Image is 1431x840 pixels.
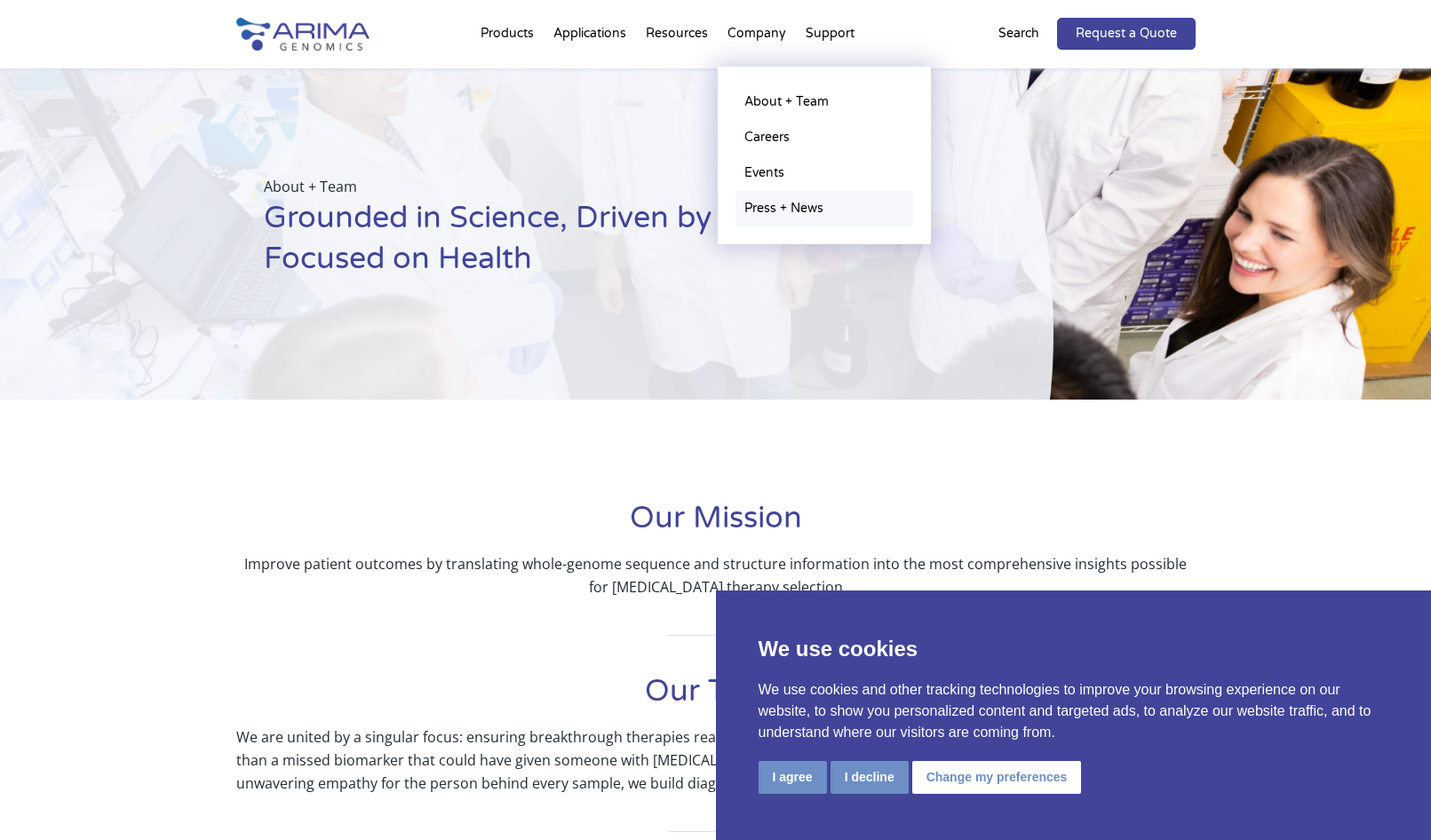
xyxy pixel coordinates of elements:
[831,761,909,794] button: I decline
[735,155,913,191] a: Events
[735,84,913,120] a: About + Team
[759,679,1389,743] p: We use cookies and other tracking technologies to improve your browsing experience on our website...
[759,761,827,794] button: I agree
[1057,18,1196,50] a: Request a Quote
[236,671,1196,725] h1: Our Team
[236,725,1196,795] p: We are united by a singular focus: ensuring breakthrough therapies reach the patients they were c...
[264,175,966,198] p: About + Team
[236,498,1196,552] h1: Our Mission
[912,761,1082,794] button: Change my preferences
[735,191,913,226] a: Press + News
[998,22,1039,45] p: Search
[236,18,370,51] img: Arima-Genomics-logo
[264,198,966,293] h1: Grounded in Science, Driven by Innovation, Focused on Health
[735,120,913,155] a: Careers
[236,552,1196,598] p: Improve patient outcomes by translating whole-genome sequence and structure information into the ...
[759,633,1389,665] p: We use cookies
